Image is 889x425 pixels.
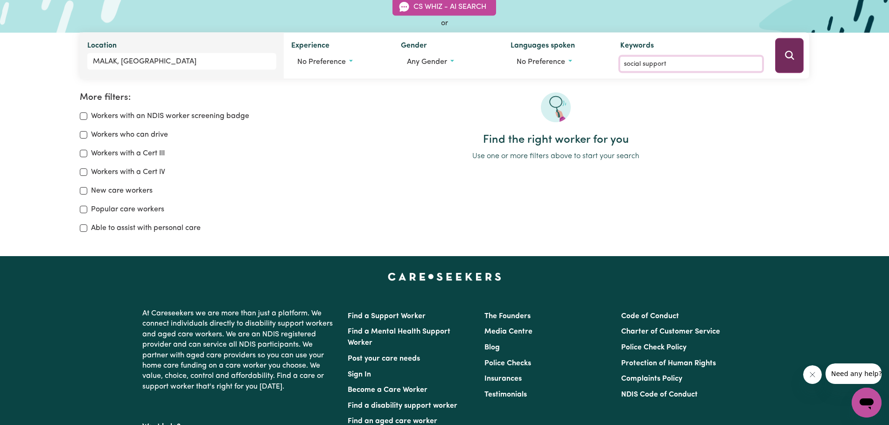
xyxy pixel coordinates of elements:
a: Charter of Customer Service [621,328,720,335]
a: Find a Mental Health Support Worker [348,328,450,347]
a: Insurances [484,375,522,383]
a: Find a Support Worker [348,313,426,320]
label: Keywords [620,40,654,53]
label: New care workers [91,185,153,196]
a: NDIS Code of Conduct [621,391,698,398]
label: Workers who can drive [91,129,168,140]
input: Enter a suburb [87,53,277,70]
label: Workers with an NDIS worker screening badge [91,111,249,122]
input: Enter keywords, e.g. full name, interests [620,57,762,71]
a: Blog [484,344,500,351]
button: Worker experience options [291,53,386,71]
label: Gender [401,40,427,53]
a: The Founders [484,313,531,320]
h2: Find the right worker for you [302,133,809,147]
label: Able to assist with personal care [91,223,201,234]
a: Post your care needs [348,355,420,362]
a: Protection of Human Rights [621,360,716,367]
a: Find an aged care worker [348,418,437,425]
a: Code of Conduct [621,313,679,320]
label: Location [87,40,117,53]
a: Sign In [348,371,371,378]
iframe: Close message [803,365,822,384]
button: Search [775,38,804,73]
a: Testimonials [484,391,527,398]
button: Worker language preferences [511,53,605,71]
a: Media Centre [484,328,532,335]
h2: More filters: [80,92,291,103]
label: Workers with a Cert III [91,148,165,159]
button: Worker gender preference [401,53,496,71]
label: Workers with a Cert IV [91,167,165,178]
span: Need any help? [6,7,56,14]
label: Experience [291,40,329,53]
a: Become a Care Worker [348,386,427,394]
iframe: Button to launch messaging window [852,388,882,418]
iframe: Message from company [826,363,882,384]
a: Find a disability support worker [348,402,457,410]
span: No preference [517,58,565,66]
p: Use one or more filters above to start your search [302,151,809,162]
div: or [80,18,810,29]
span: Any gender [407,58,447,66]
p: At Careseekers we are more than just a platform. We connect individuals directly to disability su... [142,305,336,396]
span: No preference [297,58,346,66]
a: Careseekers home page [388,273,501,280]
a: Complaints Policy [621,375,682,383]
a: Police Check Policy [621,344,686,351]
label: Popular care workers [91,204,164,215]
a: Police Checks [484,360,531,367]
label: Languages spoken [511,40,575,53]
